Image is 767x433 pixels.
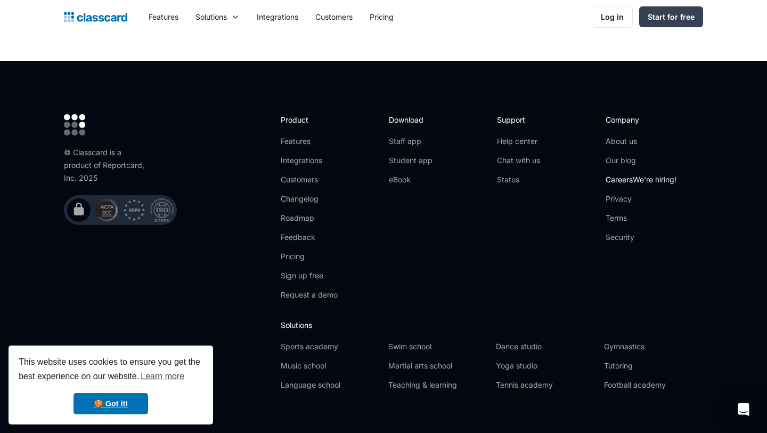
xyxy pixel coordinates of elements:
a: Features [140,5,187,29]
span: We're hiring! [633,175,676,184]
h2: Support [497,114,540,125]
a: Martial arts school [388,360,487,371]
a: eBook [389,174,433,185]
a: Terms [606,213,676,223]
a: Customers [281,174,338,185]
a: About us [606,136,676,147]
a: Features [281,136,338,147]
div: Start for free [648,11,695,22]
a: Integrations [248,5,307,29]
a: Dance studio [496,341,595,352]
div: Log in [601,11,624,22]
h2: Solutions [281,319,703,331]
a: Football academy [604,380,703,390]
a: Request a demo [281,290,338,300]
a: Help center [497,136,540,147]
div: Solutions [187,5,248,29]
a: Music school [281,360,380,371]
h2: Company [606,114,676,125]
a: learn more about cookies [139,368,186,384]
a: Sports academy [281,341,380,352]
a: Integrations [281,155,338,166]
a: home [64,10,127,25]
a: Roadmap [281,213,338,223]
div: Solutions [195,11,227,22]
a: Tutoring [604,360,703,371]
a: Tennis academy [496,380,595,390]
div: © Classcard is a product of Reportcard, Inc. 2025 [64,146,149,185]
a: Staff app [389,136,433,147]
div: cookieconsent [9,346,213,424]
a: Feedback [281,232,338,243]
a: Customers [307,5,361,29]
h2: Product [281,114,338,125]
a: Start for free [639,6,703,27]
a: Sign up free [281,270,338,281]
a: Swim school [388,341,487,352]
span: This website uses cookies to ensure you get the best experience on our website. [19,356,203,384]
a: Pricing [361,5,402,29]
a: Chat with us [497,155,540,166]
a: Language school [281,380,380,390]
h2: Download [389,114,433,125]
a: Log in [592,6,633,28]
a: Our blog [606,155,676,166]
a: Changelog [281,194,338,204]
a: Pricing [281,251,338,262]
a: Yoga studio [496,360,595,371]
a: Security [606,232,676,243]
a: Privacy [606,194,676,204]
div: Open Intercom Messenger [731,397,756,422]
a: Gymnastics [604,341,703,352]
a: Teaching & learning [388,380,487,390]
a: Student app [389,155,433,166]
a: dismiss cookie message [74,393,148,414]
a: CareersWe're hiring! [606,174,676,185]
a: Status [497,174,540,185]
